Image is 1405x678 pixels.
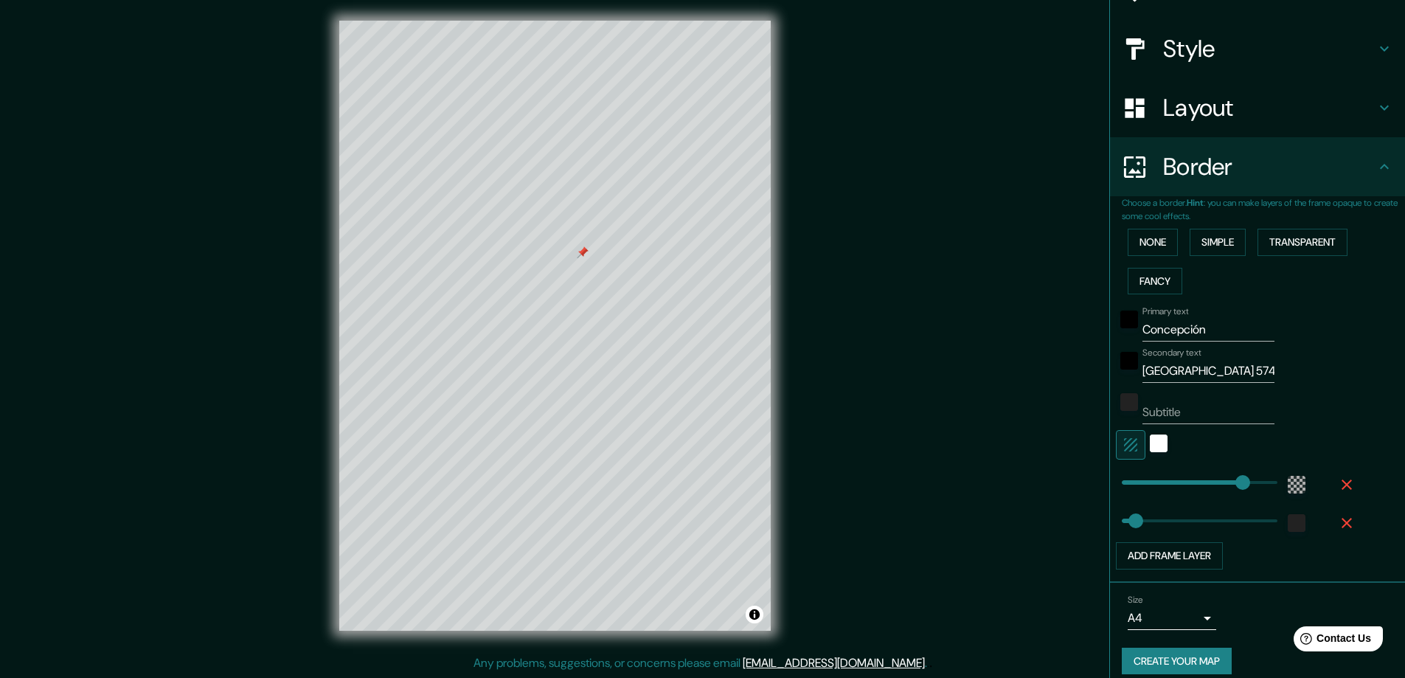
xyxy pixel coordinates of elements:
div: Layout [1110,78,1405,137]
div: Border [1110,137,1405,196]
button: Toggle attribution [746,606,763,623]
label: Secondary text [1142,347,1201,359]
button: Add frame layer [1116,542,1223,570]
p: Any problems, suggestions, or concerns please email . [473,654,927,672]
button: Create your map [1122,648,1232,675]
div: Style [1110,19,1405,78]
div: A4 [1128,606,1216,630]
iframe: Help widget launcher [1274,620,1389,662]
a: [EMAIL_ADDRESS][DOMAIN_NAME] [743,655,925,671]
button: white [1150,435,1168,452]
p: Choose a border. : you can make layers of the frame opaque to create some cool effects. [1122,196,1405,223]
button: color-222222 [1120,393,1138,411]
label: Primary text [1142,305,1188,318]
button: color-55555544 [1288,476,1305,494]
button: Simple [1190,229,1246,256]
h4: Layout [1163,93,1375,122]
div: . [929,654,932,672]
div: . [927,654,929,672]
button: color-222222 [1288,514,1305,532]
button: black [1120,311,1138,328]
b: Hint [1187,197,1204,209]
h4: Border [1163,152,1375,181]
button: Transparent [1257,229,1347,256]
label: Size [1128,593,1143,606]
h4: Style [1163,34,1375,63]
button: Fancy [1128,268,1182,295]
button: black [1120,352,1138,370]
button: None [1128,229,1178,256]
